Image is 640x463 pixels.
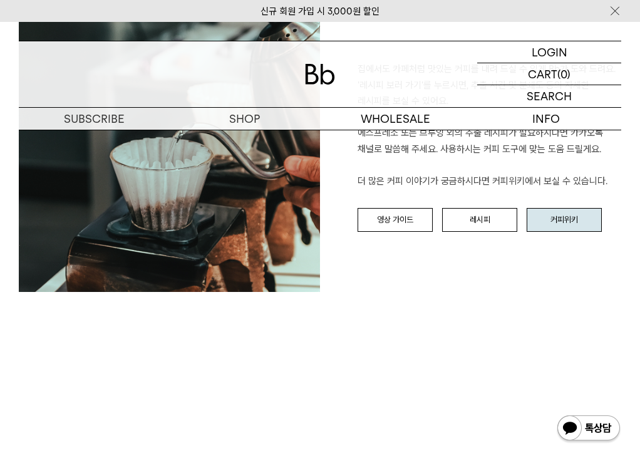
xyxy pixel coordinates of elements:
a: LOGIN [477,41,621,63]
p: WHOLESALE [320,108,471,130]
a: 레시피 [442,208,517,232]
img: 로고 [305,64,335,85]
p: LOGIN [532,41,567,63]
p: SEARCH [527,85,572,107]
p: INFO [471,108,622,130]
a: CART (0) [477,63,621,85]
a: 커피위키 [527,208,602,232]
a: SHOP [170,108,321,130]
a: 신규 회원 가입 시 3,000원 할인 [261,6,379,17]
a: SUBSCRIBE [19,108,170,130]
p: CART [528,63,557,85]
a: 영상 가이드 [358,208,433,232]
img: 카카오톡 채널 1:1 채팅 버튼 [556,414,621,444]
p: (0) [557,63,570,85]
